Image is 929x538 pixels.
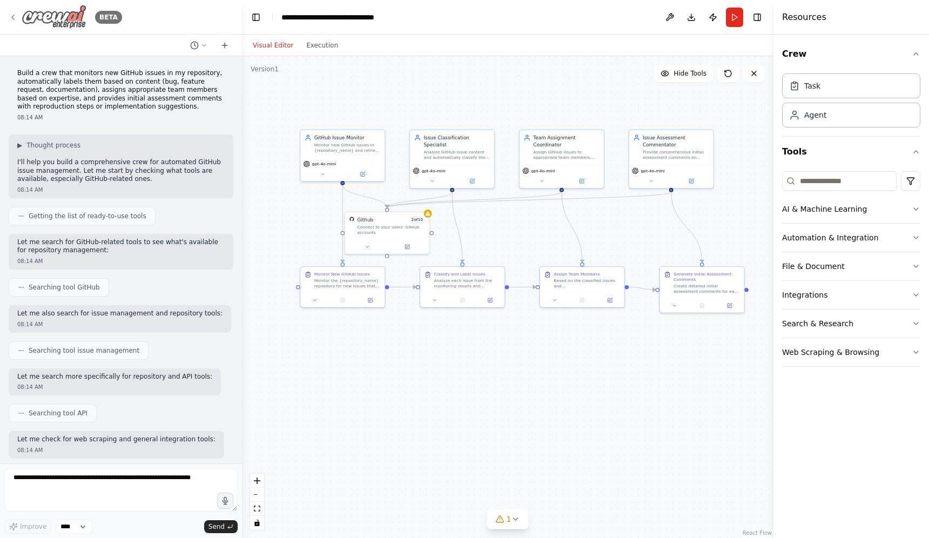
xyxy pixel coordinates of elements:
div: Connect to your users’ GitHub accounts [358,225,425,236]
div: 08:14 AM [17,320,223,328]
button: Hide right sidebar [750,10,765,25]
div: 08:14 AM [17,257,225,265]
button: No output available [328,296,357,304]
div: Monitor New GitHub IssuesMonitor the {repository_name} repository for new issues that have been c... [300,266,385,308]
div: 08:14 AM [17,186,225,194]
button: Open in side panel [453,177,492,185]
span: gpt-4o-mini [422,168,446,173]
div: Analyze GitHub issue content and automatically classify them into categories (bug, feature reques... [423,149,490,160]
span: Send [208,522,225,531]
nav: breadcrumb [281,12,403,23]
button: Tools [782,137,920,167]
span: gpt-4o-mini [312,161,336,166]
div: Assign Team MembersBased on the classified issues and {team_expertise_mapping}, assign appropriat... [540,266,625,308]
span: 1 [507,514,511,524]
a: React Flow attribution [743,530,772,536]
div: Team Assignment CoordinatorAssign GitHub issues to appropriate team members based on their expert... [519,130,604,189]
div: Classify and Label IssuesAnalyze each issue from the monitoring results and automatically classif... [420,266,505,308]
button: Automation & Integration [782,224,920,252]
button: Visual Editor [246,39,300,52]
button: Open in side panel [478,296,502,304]
g: Edge from 165c45c7-faf1-48eb-814b-67e3900a1d6f to 2e5c0471-5939-4801-8d27-0d4f952d8bc5 [558,192,586,263]
button: ▶Thought process [17,141,80,150]
p: Let me search for GitHub-related tools to see what's available for repository management: [17,238,225,255]
button: Hide left sidebar [248,10,264,25]
g: Edge from 0bbb08ed-cf34-4a24-9f19-3dc6c7c603a1 to 2e5c0471-5939-4801-8d27-0d4f952d8bc5 [509,284,535,291]
g: Edge from 493f47b8-868c-47e5-b12c-7ebce1deb803 to 22455e38-4db4-4942-a1e5-97e8b94e766e [383,192,675,208]
button: zoom out [250,488,264,502]
button: Hide Tools [654,65,713,82]
div: Team Assignment Coordinator [533,134,600,147]
button: toggle interactivity [250,516,264,530]
button: Search & Research [782,310,920,338]
p: I'll help you build a comprehensive crew for automated GitHub issue management. Let me start by c... [17,158,225,184]
div: React Flow controls [250,474,264,530]
button: Web Scraping & Browsing [782,338,920,366]
div: GitHub Issue MonitorMonitor new GitHub issues in {repository_name} and retrieve them for processi... [300,130,385,182]
button: Switch to previous chat [186,39,212,52]
p: Let me also search for issue management and repository tools: [17,310,223,318]
g: Edge from 9e355117-d0d0-4f87-a51b-02dee498d3c4 to 0bbb08ed-cf34-4a24-9f19-3dc6c7c603a1 [389,284,415,291]
button: Crew [782,39,920,69]
span: ▶ [17,141,22,150]
p: Let me check for web scraping and general integration tools: [17,435,216,444]
span: gpt-4o-mini [641,168,664,173]
div: Generate Initial Assessment CommentsCreate detailed initial assessment comments for each processe... [659,266,744,313]
div: GitHub Issue Monitor [314,134,381,141]
div: Classify and Label Issues [434,271,485,277]
div: 08:14 AM [17,113,225,122]
button: 1 [487,509,529,529]
p: Let me search more specifically for repository and API tools: [17,373,212,381]
div: Issue Assessment CommentatorProvide comprehensive initial assessment comments on GitHub issues in... [628,130,713,189]
button: Open in side panel [359,296,382,304]
button: Execution [300,39,345,52]
span: Searching tool issue management [29,346,139,355]
button: No output available [448,296,477,304]
div: Based on the classified issues and {team_expertise_mapping}, assign appropriate team members to e... [554,278,620,289]
div: Issue Assessment Commentator [643,134,709,147]
button: Click to speak your automation idea [217,493,233,509]
span: Thought process [26,141,80,150]
button: zoom in [250,474,264,488]
g: Edge from 2e5c0471-5939-4801-8d27-0d4f952d8bc5 to bb4d39a4-ec54-46a8-87ae-4ebb044f813b [629,284,655,293]
div: Github [358,217,374,224]
div: Assign GitHub issues to appropriate team members based on their expertise areas, workload, and th... [533,149,600,160]
div: Monitor the {repository_name} repository for new issues that have been created recently. Search f... [314,278,381,289]
img: Logo [22,5,86,29]
button: Open in side panel [344,170,382,178]
button: Start a new chat [216,39,233,52]
div: Provide comprehensive initial assessment comments on GitHub issues including reproduction steps f... [643,149,709,160]
button: File & Document [782,252,920,280]
div: Tools [782,167,920,375]
img: GitHub [349,217,354,222]
g: Edge from 86e9cbbf-5475-4219-aeb5-bb1d2da3bde7 to 22455e38-4db4-4942-a1e5-97e8b94e766e [339,185,391,208]
div: Analyze each issue from the monitoring results and automatically classify them based on content a... [434,278,500,289]
button: No output available [688,301,717,310]
g: Edge from ab4da1b9-42b6-4f3a-81f6-1710fe0b63c9 to 0bbb08ed-cf34-4a24-9f19-3dc6c7c603a1 [449,192,466,263]
span: Improve [20,522,46,531]
div: Issue Classification Specialist [423,134,490,147]
span: Number of enabled actions [409,217,425,224]
span: Searching tool API [29,409,87,418]
p: Build a crew that monitors new GitHub issues in my repository, automatically labels them based on... [17,69,225,111]
div: Version 1 [251,65,279,73]
div: 08:14 AM [17,383,212,391]
div: Create detailed initial assessment comments for each processed issue. For bug reports, provide re... [674,284,740,294]
span: Getting the list of ready-to-use tools [29,212,146,220]
button: Open in side panel [562,177,601,185]
div: Monitor new GitHub issues in {repository_name} and retrieve them for processing by analyzing issu... [314,143,381,153]
div: Task [804,80,820,91]
button: AI & Machine Learning [782,195,920,223]
div: Agent [804,110,826,120]
button: Integrations [782,281,920,309]
button: Open in side panel [388,243,427,251]
button: Improve [4,520,51,534]
div: 08:14 AM [17,446,216,454]
div: Issue Classification SpecialistAnalyze GitHub issue content and automatically classify them into ... [409,130,495,189]
div: Monitor New GitHub Issues [314,271,370,277]
div: Assign Team Members [554,271,600,277]
span: Searching tool GitHub [29,283,100,292]
button: Open in side panel [672,177,711,185]
span: gpt-4o-mini [531,168,555,173]
button: fit view [250,502,264,516]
